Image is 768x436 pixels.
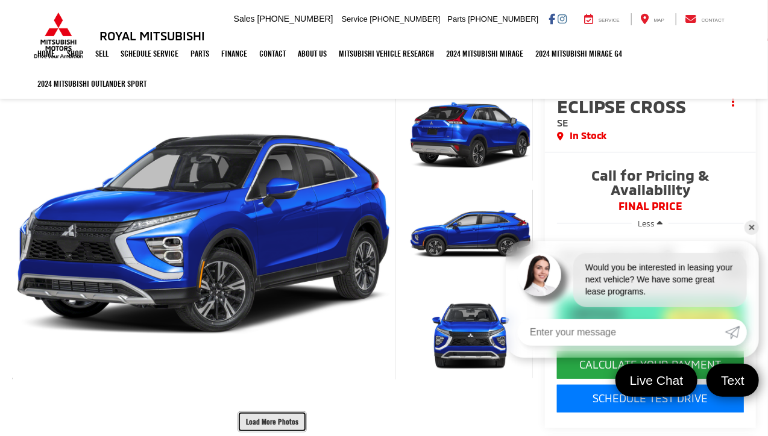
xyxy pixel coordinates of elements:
[89,39,115,69] a: Sell
[557,351,744,379] : CALCULATE YOUR PAYMENT
[447,14,465,23] span: Parts
[8,88,400,381] img: 2024 Mitsubishi Eclipse Cross SE
[408,88,534,183] img: 2024 Mitsubishi Eclipse Cross SE
[31,69,153,99] a: 2024 Mitsubishi Outlander SPORT
[707,364,759,397] a: Text
[238,411,307,432] button: Load More Photos
[408,287,534,382] img: 2024 Mitsubishi Eclipse Cross SE
[715,372,751,388] span: Text
[558,14,567,23] a: Instagram: Click to visit our Instagram page
[518,253,561,296] img: Agent profile photo
[638,219,655,228] span: Less
[615,364,698,397] a: Live Chat
[557,201,744,213] span: FINAL PRICE
[631,13,673,25] a: Map
[333,39,440,69] a: Mitsubishi Vehicle Research
[599,17,620,23] span: Service
[184,39,215,69] a: Parts: Opens in a new tab
[557,117,568,128] span: SE
[557,168,744,201] span: Call for Pricing & Availability
[529,39,628,69] a: 2024 Mitsubishi Mirage G4
[61,39,89,69] a: Shop
[292,39,333,69] a: About Us
[549,14,555,23] a: Facebook: Click to visit our Facebook page
[570,129,607,143] span: In Stock
[575,13,629,25] a: Service
[409,288,532,381] a: Expand Photo 3
[370,14,441,23] span: [PHONE_NUMBER]
[468,14,538,23] span: [PHONE_NUMBER]
[31,39,61,69] a: Home
[654,17,664,23] span: Map
[31,12,86,59] img: Mitsubishi
[624,372,690,388] span: Live Chat
[557,385,744,413] a: Schedule Test Drive
[440,39,529,69] a: 2024 Mitsubishi Mirage
[12,89,395,381] a: Expand Photo 0
[676,13,734,25] a: Contact
[518,319,725,346] input: Enter your message
[408,187,534,282] img: 2024 Mitsubishi Eclipse Cross SE
[725,319,747,346] a: Submit
[409,188,532,281] a: Expand Photo 2
[409,89,532,182] a: Expand Photo 1
[253,39,292,69] a: Contact
[257,14,333,23] span: [PHONE_NUMBER]
[234,14,255,23] span: Sales
[702,17,725,23] span: Contact
[215,39,253,69] a: Finance
[732,97,734,107] span: dropdown dots
[99,29,205,42] h3: Royal Mitsubishi
[632,213,669,234] button: Less
[573,253,747,307] div: Would you be interested in leasing your next vehicle? We have some great lease programs.
[342,14,368,23] span: Service
[115,39,184,69] a: Schedule Service: Opens in a new tab
[723,91,744,112] button: Actions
